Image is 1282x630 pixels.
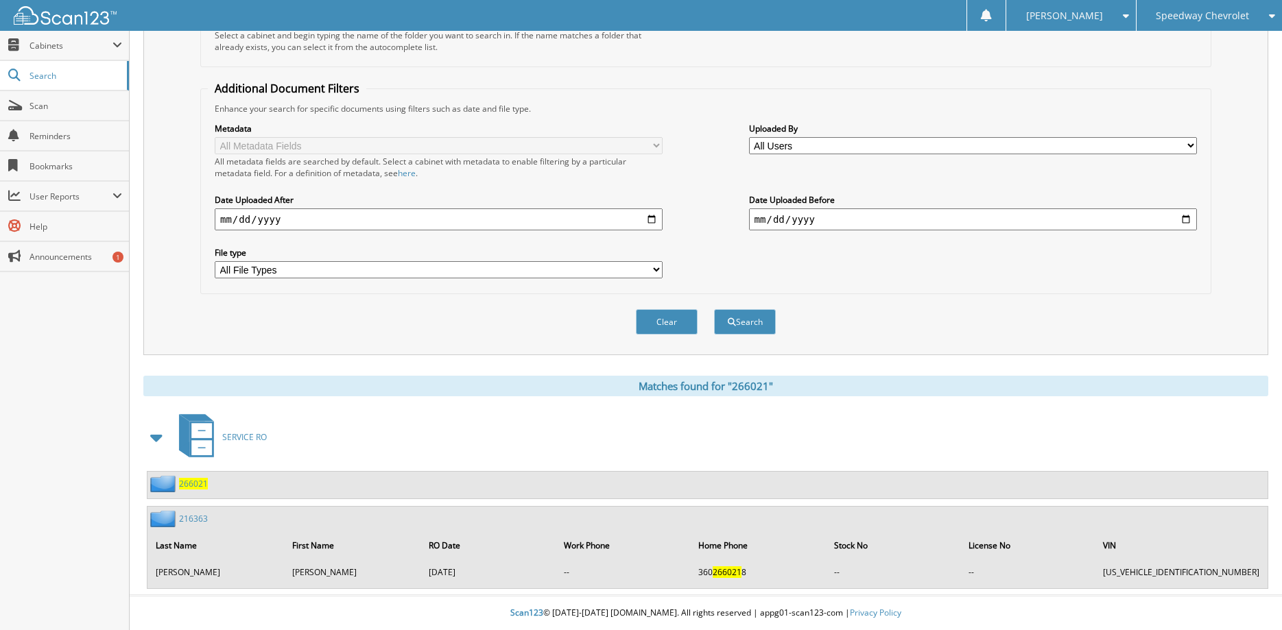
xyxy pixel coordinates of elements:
td: 360 8 [691,561,826,583]
div: Matches found for "266021" [143,376,1268,396]
label: Date Uploaded After [215,194,663,206]
div: Enhance your search for specific documents using filters such as date and file type. [208,103,1204,114]
th: Home Phone [691,531,826,559]
div: Select a cabinet and begin typing the name of the folder you want to search in. If the name match... [215,29,663,53]
label: Date Uploaded Before [749,194,1197,206]
legend: Additional Document Filters [208,81,366,96]
span: Scan123 [510,607,543,618]
td: -- [962,561,1095,583]
img: folder2.png [150,510,179,527]
td: [US_VEHICLE_IDENTIFICATION_NUMBER] [1096,561,1266,583]
span: Search [29,70,120,82]
img: scan123-logo-white.svg [14,6,117,25]
iframe: Chat Widget [1213,564,1282,630]
td: [DATE] [422,561,555,583]
a: here [398,167,416,179]
img: folder2.png [150,475,179,492]
a: 216363 [179,513,208,524]
th: Stock No [827,531,960,559]
input: end [749,208,1197,230]
span: Speedway Chevrolet [1156,12,1249,20]
span: Cabinets [29,40,112,51]
th: License No [962,531,1095,559]
span: Reminders [29,130,122,142]
th: First Name [285,531,420,559]
label: Uploaded By [749,123,1197,134]
div: 1 [112,252,123,263]
span: User Reports [29,191,112,202]
div: © [DATE]-[DATE] [DOMAIN_NAME]. All rights reserved | appg01-scan123-com | [130,596,1282,630]
td: -- [827,561,960,583]
div: All metadata fields are searched by default. Select a cabinet with metadata to enable filtering b... [215,156,663,179]
td: [PERSON_NAME] [285,561,420,583]
span: Announcements [29,251,122,263]
span: [PERSON_NAME] [1026,12,1103,20]
span: Help [29,221,122,232]
label: File type [215,247,663,258]
th: Work Phone [557,531,690,559]
button: Clear [636,309,698,335]
span: SERVICE RO [222,431,267,443]
td: [PERSON_NAME] [149,561,284,583]
a: 266021 [179,478,208,489]
button: Search [714,309,776,335]
span: Scan [29,100,122,112]
th: VIN [1096,531,1266,559]
a: SERVICE RO [171,410,267,464]
th: RO Date [422,531,555,559]
input: start [215,208,663,230]
label: Metadata [215,123,663,134]
th: Last Name [149,531,284,559]
td: -- [557,561,690,583]
a: Privacy Policy [850,607,901,618]
span: Bookmarks [29,160,122,172]
span: 266021 [713,566,741,578]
